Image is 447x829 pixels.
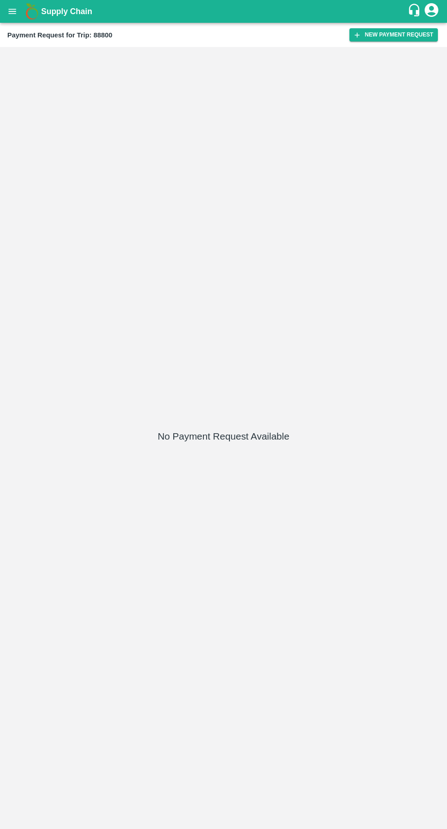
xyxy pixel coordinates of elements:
[41,7,92,16] b: Supply Chain
[349,28,438,41] button: New Payment Request
[41,5,407,18] a: Supply Chain
[407,3,423,20] div: customer-support
[2,1,23,22] button: open drawer
[158,430,290,443] h5: No Payment Request Available
[23,2,41,21] img: logo
[7,31,112,39] b: Payment Request for Trip: 88800
[423,2,440,21] div: account of current user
